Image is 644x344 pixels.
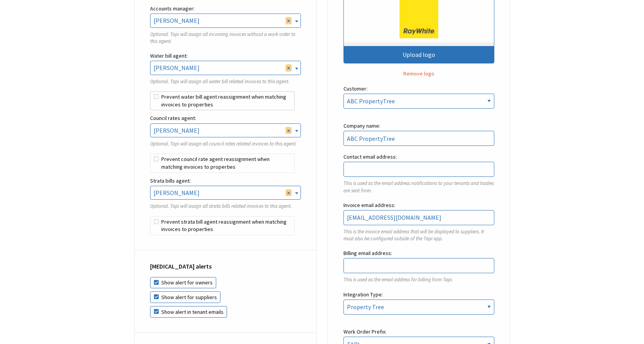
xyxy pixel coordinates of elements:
[343,152,494,177] label: Contact email address:
[285,17,292,24] span: Remove all items
[343,180,494,194] p: This is used as the email address notifications to your tenants and tradies are sent from.
[343,131,494,146] input: Company name:
[150,51,301,61] label: Water bill agent:
[150,262,212,270] strong: [MEDICAL_DATA] alerts
[343,162,494,177] input: Contact email address:
[150,124,301,137] span: Luke Bravenboer
[343,228,494,242] p: This is the invoice email address that will be displayed to suppliers. It must also be configured...
[285,64,292,71] span: Remove all items
[150,14,301,27] span: Josh Sali
[150,306,227,318] label: Show alert in tenant emails
[150,78,301,85] p: Optional. Tapi will assign all water bill related invoices to this agent.
[150,154,295,173] label: Prevent council rate agent reassignment when matching invoices to properties
[150,277,216,289] label: Show alert for owners
[150,31,301,45] p: Optional. Tapi will assign all incoming invoices without a work order to this agent.
[343,248,494,273] label: Billing email address:
[150,176,301,186] label: Strata bills agent:
[150,203,301,210] p: Optional. Tapi will assign all strata bills related invoices to this agent.
[150,4,301,14] label: Accounts manager:
[343,200,494,225] label: Invoice email address:
[150,291,220,303] label: Show alert for suppliers
[344,46,494,63] div: Upload logo
[343,300,494,315] select: Integration Type:
[343,290,494,321] label: Integration Type:
[343,70,494,78] button: Remove logo
[150,140,301,147] p: Optional. Tapi will assign all council rates related invoices to this agent.
[150,216,295,236] label: Prevent strata bill agent reassignment when matching invoices to properties
[285,189,292,196] span: Remove all items
[150,113,301,123] label: Council rates agent:
[150,186,301,200] span: Raquel Yan
[343,258,494,273] input: Billing email address:
[285,127,292,134] span: Remove all items
[150,91,295,111] label: Prevent water bill agent reassignment when matching invoices to properties
[150,61,301,74] span: Rebekah Osborne
[343,94,494,109] select: Customer:
[343,121,494,146] label: Company name:
[343,210,494,225] input: Invoice email address:
[343,276,494,283] p: This is used as the email address for billing from Tapi.
[150,123,301,137] span: Luke Bravenboer
[343,84,494,115] label: Customer:
[150,61,301,75] span: Rebekah Osborne
[150,186,301,199] span: Raquel Yan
